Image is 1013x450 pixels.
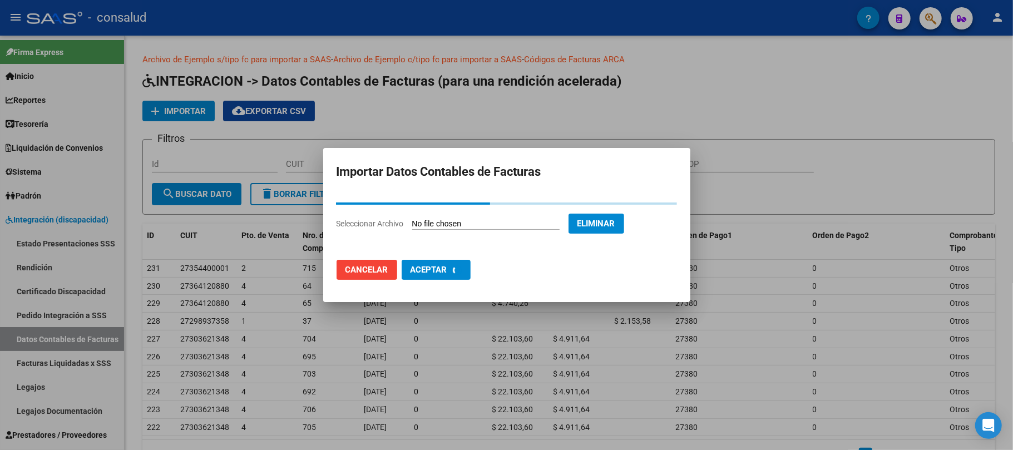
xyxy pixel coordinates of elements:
span: Aceptar [411,265,447,275]
span: Eliminar [577,219,615,229]
span: Cancelar [345,265,388,275]
button: Cancelar [337,260,397,280]
div: Open Intercom Messenger [975,412,1002,439]
h2: Importar Datos Contables de Facturas [337,161,677,182]
button: Aceptar [402,260,471,280]
span: Seleccionar Archivo [337,219,404,228]
button: Eliminar [569,214,624,234]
